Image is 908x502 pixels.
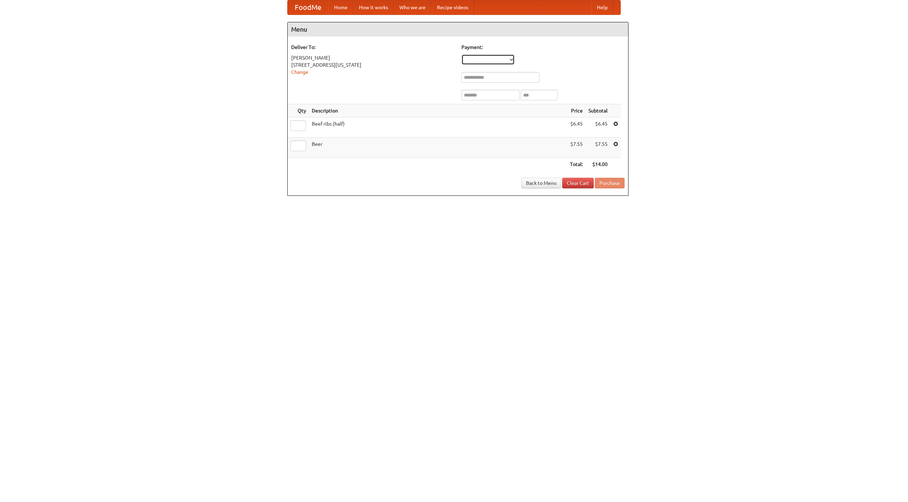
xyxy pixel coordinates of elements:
[309,138,567,158] td: Beer
[567,104,586,117] th: Price
[586,138,610,158] td: $7.55
[291,44,454,51] h5: Deliver To:
[291,61,454,68] div: [STREET_ADDRESS][US_STATE]
[567,117,586,138] td: $6.45
[461,44,625,51] h5: Payment:
[288,22,628,37] h4: Menu
[291,69,308,75] a: Change
[562,178,594,188] a: Clear Cart
[288,104,309,117] th: Qty
[586,117,610,138] td: $6.45
[291,54,454,61] div: [PERSON_NAME]
[431,0,474,15] a: Recipe videos
[567,158,586,171] th: Total:
[353,0,394,15] a: How it works
[309,117,567,138] td: Beef ribs (half)
[521,178,561,188] a: Back to Menu
[328,0,353,15] a: Home
[288,0,328,15] a: FoodMe
[394,0,431,15] a: Who we are
[591,0,613,15] a: Help
[567,138,586,158] td: $7.55
[586,158,610,171] th: $14.00
[309,104,567,117] th: Description
[586,104,610,117] th: Subtotal
[595,178,625,188] button: Purchase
